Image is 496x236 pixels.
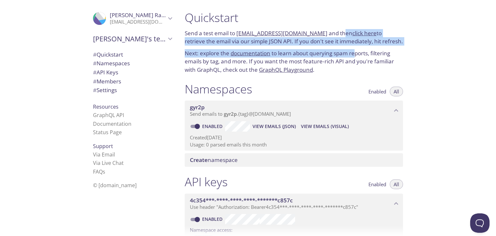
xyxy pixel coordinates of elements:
[88,8,177,29] div: Kushal Rathod
[231,49,270,57] a: documentation
[185,153,403,167] div: Create namespace
[93,34,166,43] span: [PERSON_NAME]'s team
[250,121,298,132] button: View Emails (JSON)
[185,175,228,189] h1: API keys
[88,50,177,59] div: Quickstart
[93,59,97,67] span: #
[352,29,377,37] a: click here
[224,111,237,117] span: gyr2p
[190,156,238,164] span: namespace
[93,159,124,166] a: Via Live Chat
[185,82,252,96] h1: Namespaces
[190,111,291,117] span: Send emails to . {tag} @[DOMAIN_NAME]
[88,30,177,47] div: Kushal's team
[253,123,296,130] span: View Emails (JSON)
[190,156,208,164] span: Create
[93,129,122,136] a: Status Page
[301,123,349,130] span: View Emails (Visual)
[93,51,97,58] span: #
[365,87,390,96] button: Enabled
[93,151,115,158] a: Via Email
[185,49,403,74] p: Next: explore the to learn about querying spam reports, filtering emails by tag, and more. If you...
[93,168,105,175] a: FAQ
[185,101,403,121] div: gyr2p namespace
[190,103,205,111] span: gyr2p
[259,66,313,73] a: GraphQL Playground
[93,69,118,76] span: API Keys
[88,68,177,77] div: API Keys
[390,87,403,96] button: All
[88,59,177,68] div: Namespaces
[185,29,403,46] p: Send a test email to and then to retrieve the email via our simple JSON API. If you don't see it ...
[93,103,119,110] span: Resources
[236,29,327,37] a: [EMAIL_ADDRESS][DOMAIN_NAME]
[93,86,117,94] span: Settings
[93,143,113,150] span: Support
[190,225,232,234] label: Namespace access:
[93,59,130,67] span: Namespaces
[88,86,177,95] div: Team Settings
[93,69,97,76] span: #
[88,77,177,86] div: Members
[93,182,137,189] span: © [DOMAIN_NAME]
[110,19,166,25] p: [EMAIL_ADDRESS][DOMAIN_NAME]
[470,213,490,233] iframe: Help Scout Beacon - Open
[93,78,97,85] span: #
[390,179,403,189] button: All
[103,168,105,175] span: s
[185,10,403,25] h1: Quickstart
[190,141,398,148] p: Usage: 0 parsed emails this month
[93,86,97,94] span: #
[365,179,390,189] button: Enabled
[190,134,398,141] p: Created [DATE]
[93,112,124,119] a: GraphQL API
[298,121,351,132] button: View Emails (Visual)
[93,78,121,85] span: Members
[93,120,131,127] a: Documentation
[201,216,225,222] a: Enabled
[110,11,173,19] span: [PERSON_NAME] Rathod
[93,51,123,58] span: Quickstart
[201,123,225,129] a: Enabled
